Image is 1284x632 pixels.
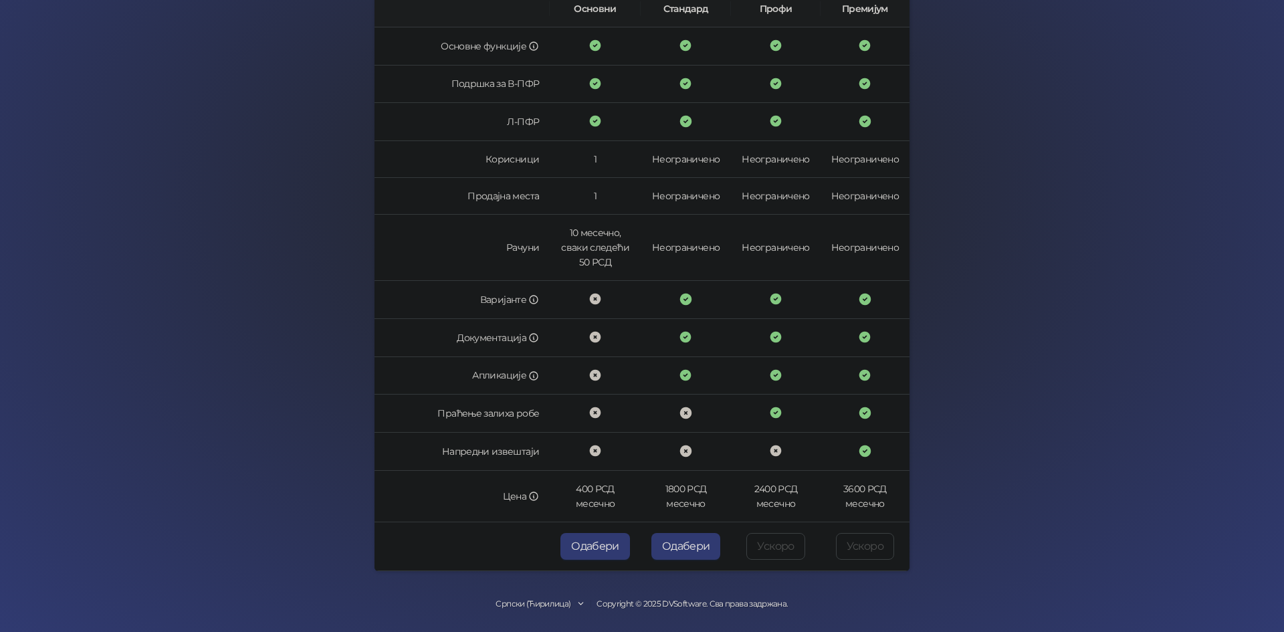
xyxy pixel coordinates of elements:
[641,141,732,178] td: Неограничено
[731,471,820,522] td: 2400 РСД месечно
[550,471,641,522] td: 400 РСД месечно
[374,103,550,141] td: Л-ПФР
[374,471,550,522] td: Цена
[821,215,909,281] td: Неограничено
[836,533,894,560] button: Ускоро
[641,471,732,522] td: 1800 РСД месечно
[374,27,550,66] td: Основне функције
[374,319,550,357] td: Документација
[560,533,630,560] button: Одабери
[746,533,805,560] button: Ускоро
[641,178,732,215] td: Неограничено
[550,215,641,281] td: 10 месечно, сваки следећи 50 РСД
[641,215,732,281] td: Неограничено
[821,141,909,178] td: Неограничено
[731,141,820,178] td: Неограничено
[374,281,550,319] td: Варијанте
[550,178,641,215] td: 1
[821,471,909,522] td: 3600 РСД месечно
[374,395,550,433] td: Праћење залиха робе
[731,178,820,215] td: Неограничено
[374,66,550,104] td: Подршка за В-ПФР
[550,141,641,178] td: 1
[374,141,550,178] td: Корисници
[374,178,550,215] td: Продајна места
[374,433,550,471] td: Напредни извештаји
[374,357,550,395] td: Апликације
[374,215,550,281] td: Рачуни
[731,215,820,281] td: Неограничено
[651,533,721,560] button: Одабери
[821,178,909,215] td: Неограничено
[496,598,570,611] div: Српски (Ћирилица)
